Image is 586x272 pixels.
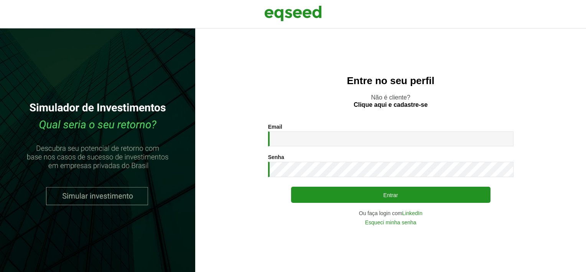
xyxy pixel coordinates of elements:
[211,75,571,86] h2: Entre no seu perfil
[354,102,428,108] a: Clique aqui e cadastre-se
[291,187,491,203] button: Entrar
[268,211,514,216] div: Ou faça login com
[365,220,416,225] a: Esqueci minha senha
[268,124,282,129] label: Email
[402,211,423,216] a: LinkedIn
[211,94,571,108] p: Não é cliente?
[264,4,322,23] img: EqSeed Logo
[268,154,284,160] label: Senha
